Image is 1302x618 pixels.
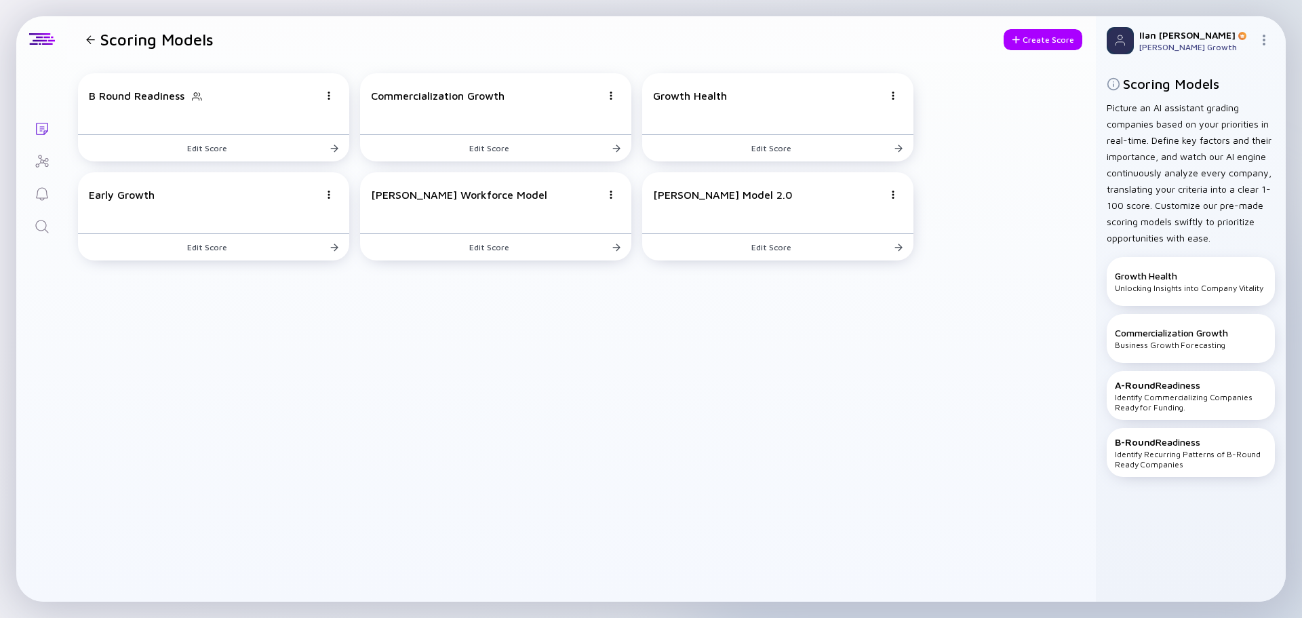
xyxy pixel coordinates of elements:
button: Edit Score [360,134,631,161]
div: Edit Score [179,237,249,258]
div: Unlocking Insights into Company Vitality [1107,257,1275,306]
div: Identify Commercializing Companies Ready for Funding. [1107,371,1275,420]
span: A-Round [1115,379,1156,391]
div: Commercialization Growth [1115,327,1267,339]
img: Menu [607,191,615,199]
img: Menu [325,191,333,199]
button: Edit Score [642,233,913,260]
img: Menu [889,92,897,100]
a: Search [16,209,67,242]
div: [PERSON_NAME] Growth [1139,42,1253,52]
div: Edit Score [179,138,249,159]
h1: Scoring Models [100,30,214,49]
div: Edit Score [743,237,813,258]
div: [PERSON_NAME] Workforce Model [371,189,547,201]
button: Create Score [1004,29,1082,50]
div: [PERSON_NAME] Model 2.0 [653,189,793,201]
a: Lists [16,111,67,144]
button: Edit Score [78,233,349,260]
img: Profile Picture [1107,27,1134,54]
div: Ilan [PERSON_NAME] [1139,29,1253,41]
div: Edit Score [461,138,531,159]
div: Scoring Models [1107,76,1275,92]
div: B Round Readiness [89,90,184,102]
div: Picture an AI assistant grading companies based on your priorities in real-time. Define key facto... [1107,100,1275,246]
img: Menu [1259,35,1269,45]
button: Edit Score [360,233,631,260]
div: Growth Health [1115,270,1267,282]
div: Commercialization Growth [371,90,505,102]
span: B-Round [1115,436,1156,448]
div: Early Growth [89,189,155,201]
div: Readiness [1115,379,1267,391]
img: Menu [889,191,897,199]
button: Edit Score [78,134,349,161]
a: Investor Map [16,144,67,176]
img: Menu [607,92,615,100]
button: Edit Score [642,134,913,161]
div: Readiness [1115,436,1267,448]
a: Reminders [16,176,67,209]
div: Business Growth Forecasting [1107,314,1275,363]
div: Growth Health [653,90,727,102]
div: Edit Score [461,237,531,258]
div: Identify Recurring Patterns of B-Round Ready Companies [1107,428,1275,477]
div: Edit Score [743,138,813,159]
img: Menu [325,92,333,100]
